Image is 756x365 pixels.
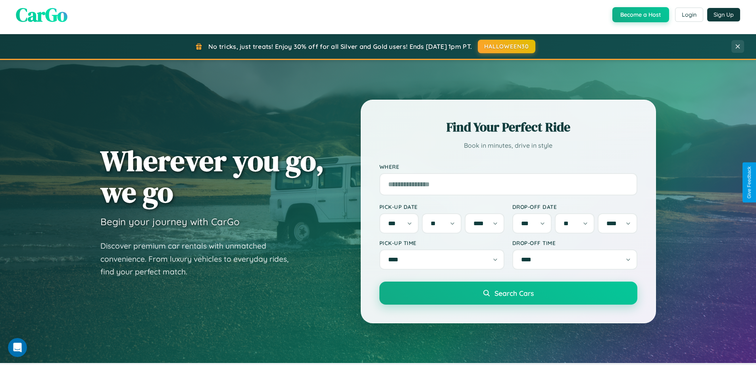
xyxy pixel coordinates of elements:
span: No tricks, just treats! Enjoy 30% off for all Silver and Gold users! Ends [DATE] 1pm PT. [208,42,472,50]
h1: Wherever you go, we go [100,145,324,208]
label: Pick-up Date [379,203,504,210]
h3: Begin your journey with CarGo [100,216,240,228]
p: Discover premium car rentals with unmatched convenience. From luxury vehicles to everyday rides, ... [100,239,299,278]
iframe: Intercom live chat [8,338,27,357]
label: Where [379,163,637,170]
h2: Find Your Perfect Ride [379,118,637,136]
button: HALLOWEEN30 [478,40,535,53]
button: Become a Host [612,7,669,22]
button: Sign Up [707,8,740,21]
div: Give Feedback [746,166,752,199]
label: Drop-off Time [512,239,637,246]
button: Search Cars [379,282,637,305]
button: Login [675,8,703,22]
label: Pick-up Time [379,239,504,246]
label: Drop-off Date [512,203,637,210]
span: Search Cars [494,289,534,297]
p: Book in minutes, drive in style [379,140,637,151]
span: CarGo [16,2,67,28]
